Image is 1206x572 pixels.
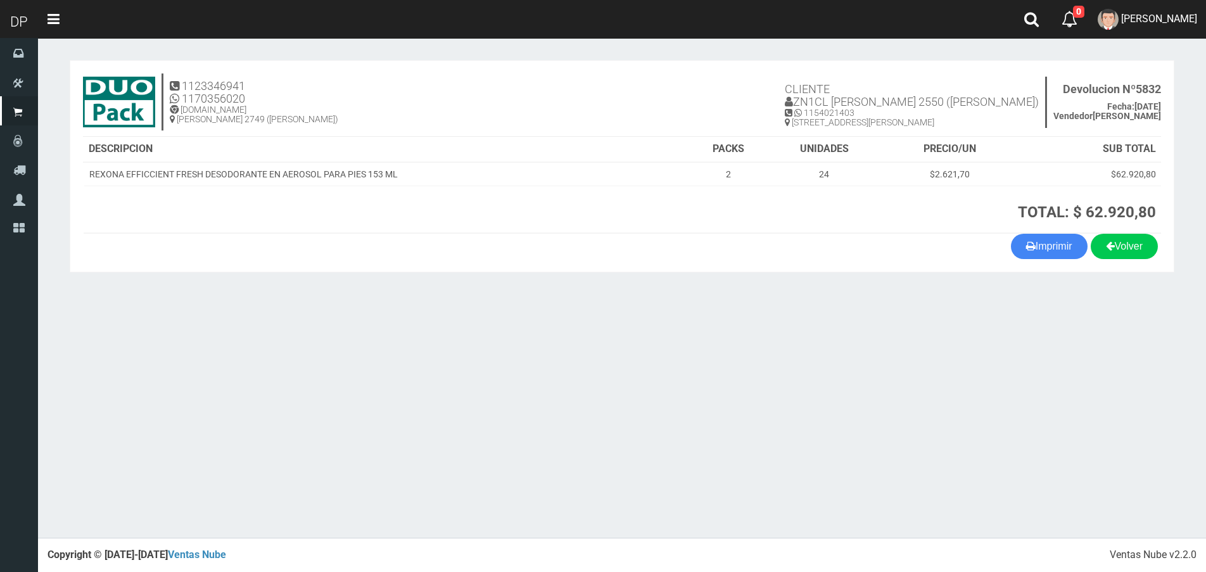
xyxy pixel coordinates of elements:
h4: 1123346941 1170356020 [170,80,338,105]
strong: Fecha: [1107,101,1134,111]
td: $2.621,70 [880,162,1020,186]
strong: Devolucion Nº [1063,82,1136,96]
div: Ventas Nube v2.2.0 [1110,548,1196,562]
th: DESCRIPCION [84,137,689,162]
a: Volver [1091,234,1158,259]
h5: 1154021403 [STREET_ADDRESS][PERSON_NAME] [785,108,1039,128]
b: [PERSON_NAME] [1053,111,1161,121]
span: [PERSON_NAME] [1121,13,1197,25]
td: REXONA EFFICCIENT FRESH DESODORANTE EN AEROSOL PARA PIES 153 ML [84,162,689,186]
h5: [DOMAIN_NAME] [PERSON_NAME] 2749 ([PERSON_NAME]) [170,105,338,125]
td: $62.920,80 [1020,162,1161,186]
a: Ventas Nube [168,549,226,561]
img: 15ec80cb8f772e35c0579ae6ae841c79.jpg [83,77,155,127]
span: 0 [1073,6,1084,18]
b: 5832 [1063,82,1161,96]
strong: TOTAL: $ 62.920,80 [1018,203,1156,221]
button: Imprimir [1011,234,1088,259]
td: 24 [768,162,880,186]
th: UNIDADES [768,137,880,162]
th: PACKS [689,137,768,162]
td: 2 [689,162,768,186]
h4: CLIENTE ZN1CL [PERSON_NAME] 2550 ([PERSON_NAME]) [785,83,1039,108]
th: SUB TOTAL [1020,137,1161,162]
img: User Image [1098,9,1119,30]
strong: Copyright © [DATE]-[DATE] [48,549,226,561]
th: PRECIO/UN [880,137,1020,162]
b: [DATE] [1107,101,1161,111]
strong: Vendedor [1053,111,1093,121]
